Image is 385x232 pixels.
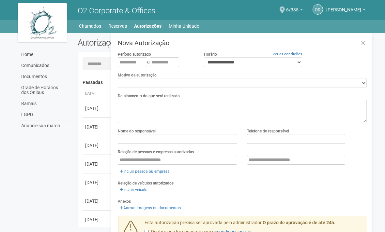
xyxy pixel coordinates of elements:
img: logo.jpg [18,3,67,42]
a: Incluir pessoa ou empresa [118,168,172,175]
div: [DATE] [85,216,109,223]
div: [DATE] [85,179,109,186]
a: Home [20,49,68,60]
h3: Nova Autorização [118,40,367,46]
span: 6/335 [286,1,299,12]
a: Chamados [79,21,101,31]
div: a [118,57,194,67]
label: Relação de pessoas e empresas autorizadas [118,149,194,155]
a: [PERSON_NAME] [326,8,365,13]
label: Relação de veículos autorizados [118,180,174,186]
div: [DATE] [85,105,109,112]
a: Comunicados [20,60,68,71]
a: Ramais [20,98,68,109]
a: 6/335 [286,8,303,13]
a: Documentos [20,71,68,82]
label: Motivo da autorização [118,72,157,78]
h2: Autorizações [78,38,217,48]
label: Anexos [118,198,131,204]
label: Horário [204,51,217,57]
label: Telefone do responsável [247,128,289,134]
a: Incluir veículo [118,186,149,193]
div: [DATE] [85,198,109,204]
div: [DATE] [85,142,109,149]
a: Anuncie sua marca [20,120,68,131]
a: Minha Unidade [169,21,199,31]
label: Detalhamento do que será realizado [118,93,180,99]
span: O2 Corporate & Offices [78,6,155,15]
label: Período autorizado [118,51,151,57]
h4: Passadas [83,80,362,85]
span: Douglas de Almeida Roberto [326,1,361,12]
a: Grade de Horários dos Ônibus [20,82,68,98]
strong: O prazo de aprovação é de até 24h. [263,220,335,225]
a: Dd [313,4,323,15]
a: Anexar imagens ou documentos [118,204,183,212]
a: Autorizações [134,21,162,31]
th: Data [83,89,112,99]
label: Nome do responsável [118,128,156,134]
div: [DATE] [85,161,109,167]
a: LGPD [20,109,68,120]
a: Ver as condições [272,52,302,56]
div: [DATE] [85,124,109,130]
a: Reservas [108,21,127,31]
